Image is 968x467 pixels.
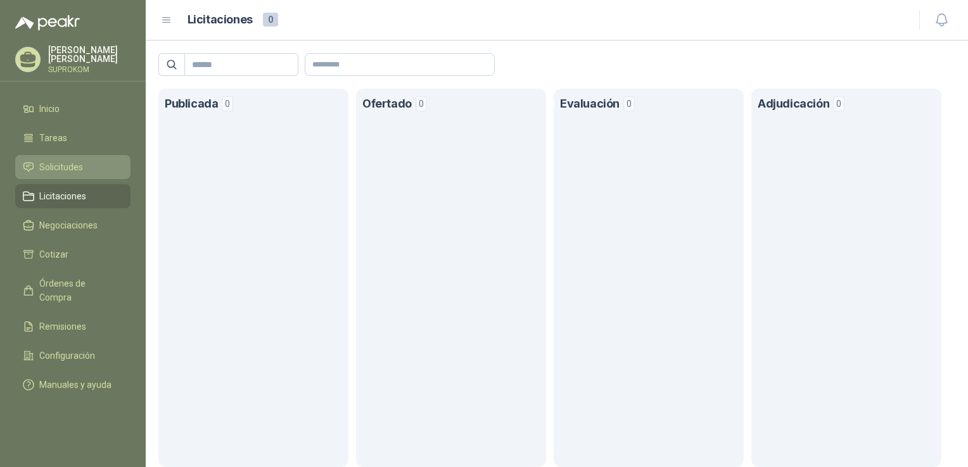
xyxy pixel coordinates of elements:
h1: Ofertado [362,95,412,113]
a: Manuales y ayuda [15,373,131,397]
span: Licitaciones [39,189,86,203]
a: Licitaciones [15,184,131,208]
p: SUPROKOM [48,66,131,73]
span: 0 [222,96,233,111]
span: Remisiones [39,320,86,333]
span: Tareas [39,131,67,145]
a: Solicitudes [15,155,131,179]
h1: Licitaciones [188,11,253,29]
span: 0 [623,96,635,111]
a: Remisiones [15,314,131,339]
h1: Adjudicación [758,95,829,113]
span: Cotizar [39,247,68,261]
span: Negociaciones [39,218,98,232]
p: [PERSON_NAME] [PERSON_NAME] [48,46,131,63]
a: Órdenes de Compra [15,271,131,309]
span: Configuración [39,349,95,363]
span: Solicitudes [39,160,83,174]
img: Logo peakr [15,15,80,30]
span: 0 [833,96,844,111]
span: Inicio [39,102,60,116]
a: Negociaciones [15,213,131,237]
span: 0 [416,96,427,111]
a: Tareas [15,126,131,150]
h1: Publicada [165,95,218,113]
a: Cotizar [15,242,131,266]
a: Inicio [15,97,131,121]
a: Configuración [15,344,131,368]
span: 0 [263,13,278,27]
h1: Evaluación [560,95,620,113]
span: Órdenes de Compra [39,277,118,304]
span: Manuales y ayuda [39,378,111,392]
